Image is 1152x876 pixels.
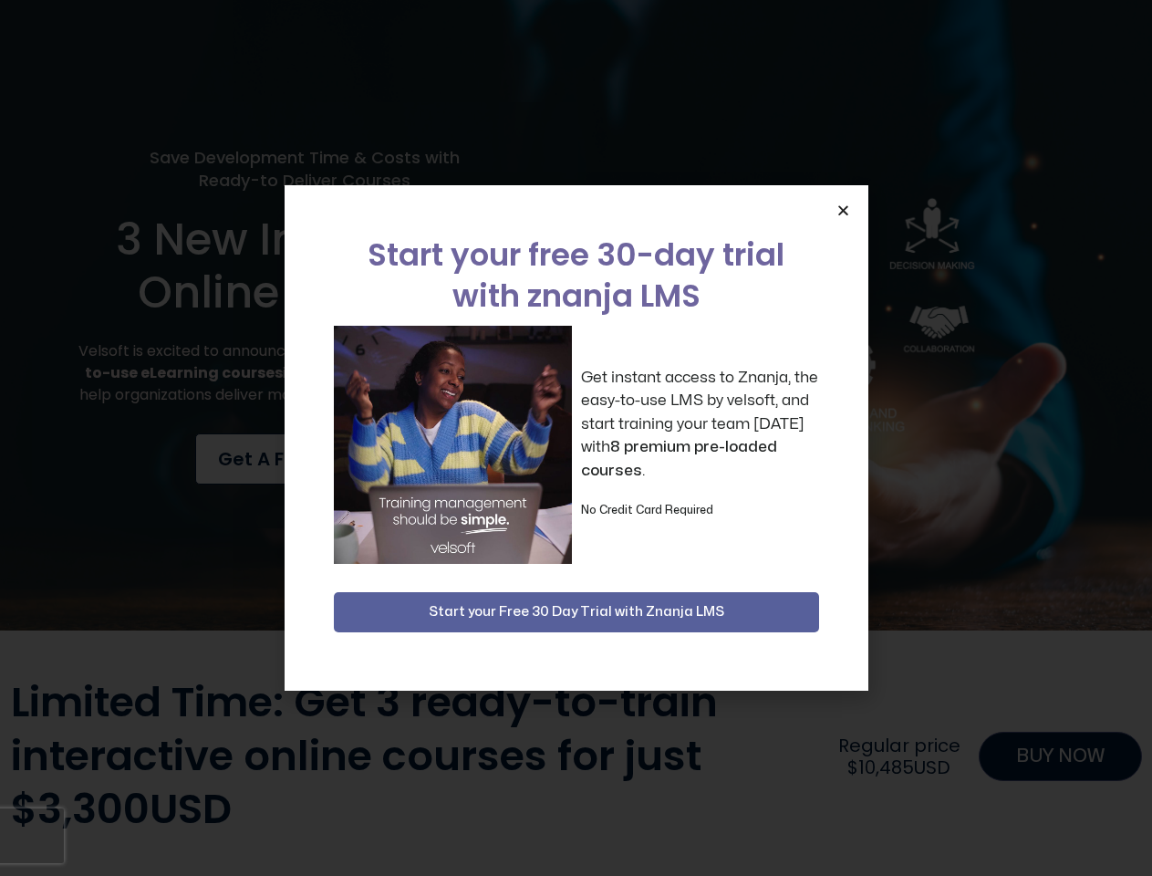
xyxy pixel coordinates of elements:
img: a woman sitting at her laptop dancing [334,326,572,564]
button: Start your Free 30 Day Trial with Znanja LMS [334,592,819,632]
strong: No Credit Card Required [581,505,713,516]
strong: 8 premium pre-loaded courses [581,439,777,478]
a: Close [836,203,850,217]
h2: Start your free 30-day trial with znanja LMS [334,235,819,317]
span: Start your Free 30 Day Trial with Znanja LMS [429,601,724,623]
p: Get instant access to Znanja, the easy-to-use LMS by velsoft, and start training your team [DATE]... [581,366,819,483]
